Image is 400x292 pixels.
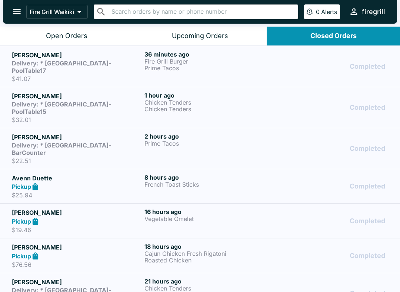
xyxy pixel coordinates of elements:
[144,174,274,181] h6: 8 hours ago
[144,65,274,71] p: Prime Tacos
[30,8,74,16] p: Fire Grill Waikiki
[12,252,31,260] strong: Pickup
[144,215,274,222] p: Vegetable Omelet
[144,285,274,292] p: Chicken Tenders
[12,92,141,101] h5: [PERSON_NAME]
[12,133,141,142] h5: [PERSON_NAME]
[12,278,141,286] h5: [PERSON_NAME]
[144,243,274,250] h6: 18 hours ago
[144,99,274,106] p: Chicken Tenders
[144,181,274,188] p: French Toast Sticks
[12,183,31,190] strong: Pickup
[144,51,274,58] h6: 36 minutes ago
[144,250,274,257] p: Cajun Chicken Fresh Rigatoni
[12,191,141,199] p: $25.94
[12,116,141,123] p: $32.01
[144,58,274,65] p: Fire Grill Burger
[144,208,274,215] h6: 16 hours ago
[12,218,31,225] strong: Pickup
[321,8,337,16] p: Alerts
[346,4,388,20] button: firegrill
[310,32,357,40] div: Closed Orders
[12,51,141,60] h5: [PERSON_NAME]
[144,140,274,147] p: Prime Tacos
[172,32,228,40] div: Upcoming Orders
[12,261,141,268] p: $76.56
[12,101,111,115] strong: Delivery: * [GEOGRAPHIC_DATA]-PoolTable15
[144,133,274,140] h6: 2 hours ago
[12,208,141,217] h5: [PERSON_NAME]
[12,174,141,183] h5: Avenn Duette
[144,106,274,112] p: Chicken Tenders
[144,92,274,99] h6: 1 hour ago
[26,5,88,19] button: Fire Grill Waikiki
[12,142,111,156] strong: Delivery: * [GEOGRAPHIC_DATA]-BarCounter
[12,60,111,74] strong: Delivery: * [GEOGRAPHIC_DATA]-PoolTable17
[12,243,141,252] h5: [PERSON_NAME]
[144,257,274,264] p: Roasted Chicken
[46,32,87,40] div: Open Orders
[12,157,141,164] p: $22.51
[144,278,274,285] h6: 21 hours ago
[12,75,141,82] p: $41.07
[362,7,385,16] div: firegrill
[12,226,141,234] p: $19.46
[7,2,26,21] button: open drawer
[316,8,320,16] p: 0
[109,7,295,17] input: Search orders by name or phone number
